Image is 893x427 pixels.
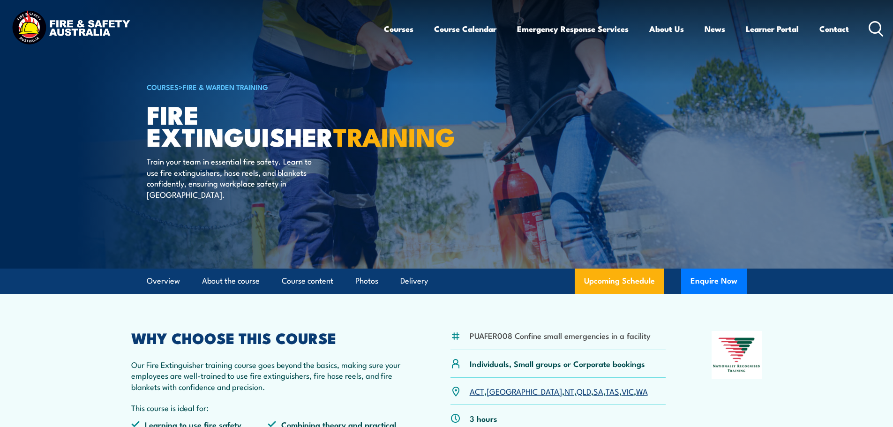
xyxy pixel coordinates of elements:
[131,331,405,344] h2: WHY CHOOSE THIS COURSE
[622,385,634,397] a: VIC
[434,16,496,41] a: Course Calendar
[202,269,260,293] a: About the course
[487,385,562,397] a: [GEOGRAPHIC_DATA]
[819,16,849,41] a: Contact
[705,16,725,41] a: News
[183,82,268,92] a: Fire & Warden Training
[649,16,684,41] a: About Us
[746,16,799,41] a: Learner Portal
[355,269,378,293] a: Photos
[712,331,762,379] img: Nationally Recognised Training logo.
[636,385,648,397] a: WA
[333,116,455,155] strong: TRAINING
[131,359,405,392] p: Our Fire Extinguisher training course goes beyond the basics, making sure your employees are well...
[147,81,378,92] h6: >
[470,358,645,369] p: Individuals, Small groups or Corporate bookings
[517,16,629,41] a: Emergency Response Services
[681,269,747,294] button: Enquire Now
[470,413,497,424] p: 3 hours
[606,385,619,397] a: TAS
[564,385,574,397] a: NT
[593,385,603,397] a: SA
[400,269,428,293] a: Delivery
[470,385,484,397] a: ACT
[131,402,405,413] p: This course is ideal for:
[282,269,333,293] a: Course content
[575,269,664,294] a: Upcoming Schedule
[147,82,179,92] a: COURSES
[147,103,378,147] h1: Fire Extinguisher
[147,269,180,293] a: Overview
[384,16,413,41] a: Courses
[577,385,591,397] a: QLD
[470,330,651,341] li: PUAFER008 Confine small emergencies in a facility
[470,386,648,397] p: , , , , , , ,
[147,156,318,200] p: Train your team in essential fire safety. Learn to use fire extinguishers, hose reels, and blanke...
